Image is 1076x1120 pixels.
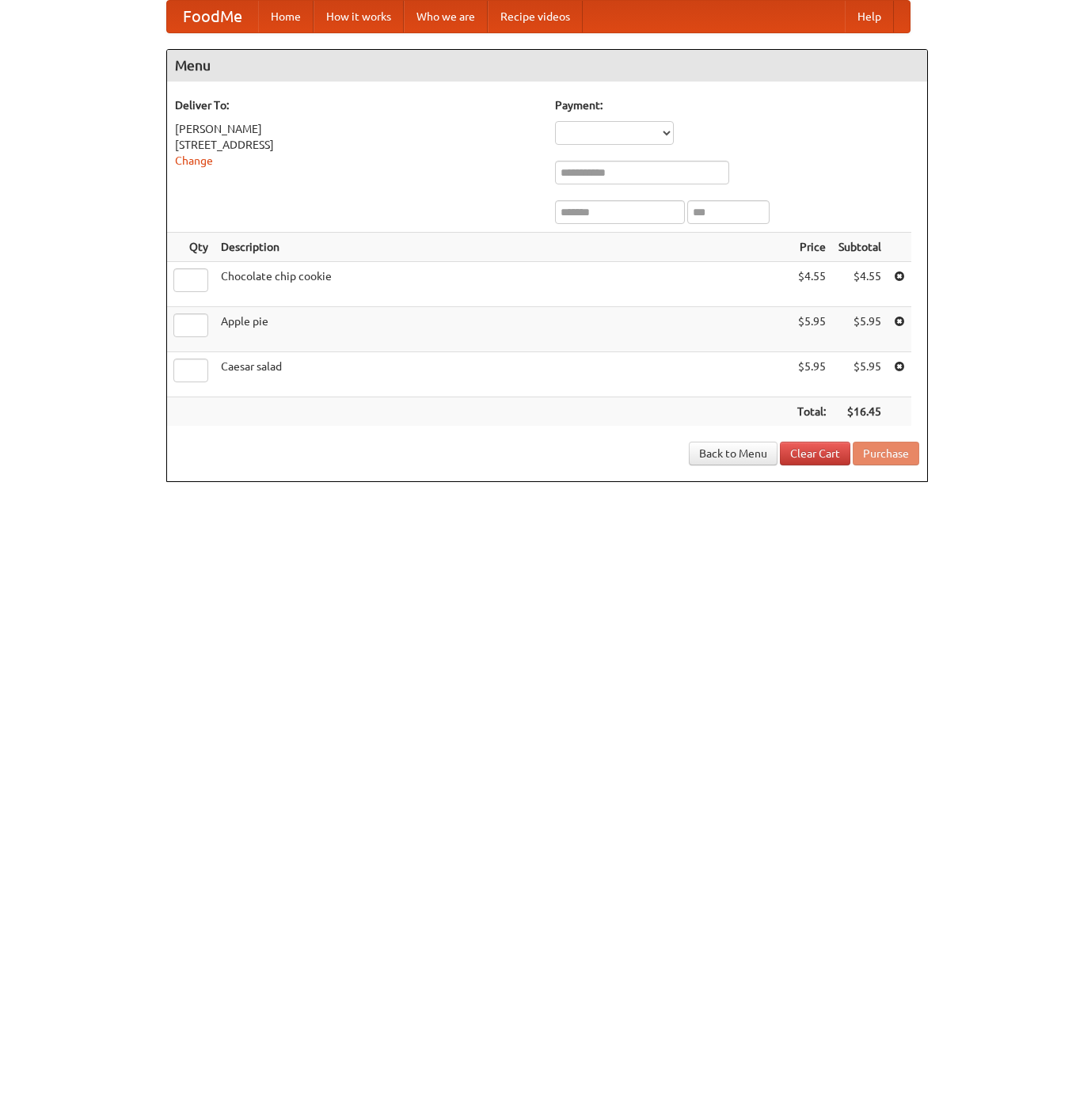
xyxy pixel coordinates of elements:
[215,262,791,307] td: Chocolate chip cookie
[791,307,832,352] td: $5.95
[832,352,888,397] td: $5.95
[791,233,832,262] th: Price
[791,397,832,427] th: Total:
[175,121,539,137] div: [PERSON_NAME]
[832,397,888,427] th: $16.45
[791,352,832,397] td: $5.95
[832,233,888,262] th: Subtotal
[167,233,215,262] th: Qty
[314,1,404,32] a: How it works
[488,1,583,32] a: Recipe videos
[215,352,791,397] td: Caesar salad
[832,262,888,307] td: $4.55
[832,307,888,352] td: $5.95
[175,97,539,113] h5: Deliver To:
[845,1,894,32] a: Help
[689,442,778,465] a: Back to Menu
[215,233,791,262] th: Description
[780,442,850,465] a: Clear Cart
[175,137,539,153] div: [STREET_ADDRESS]
[853,442,919,465] button: Purchase
[791,262,832,307] td: $4.55
[167,1,258,32] a: FoodMe
[167,50,927,82] h4: Menu
[215,307,791,352] td: Apple pie
[555,97,919,113] h5: Payment:
[404,1,488,32] a: Who we are
[175,154,213,167] a: Change
[258,1,314,32] a: Home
